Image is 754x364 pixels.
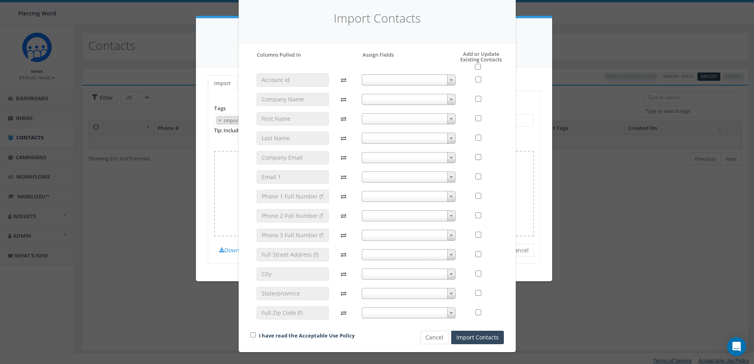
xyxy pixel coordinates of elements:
input: Company Name [256,93,329,106]
input: Company Email [256,151,329,164]
input: Phone 1 Full Number (f) [256,190,329,203]
input: Email 1 [256,170,329,184]
input: Account Id [256,73,329,87]
input: City [256,267,329,281]
h4: Import Contacts [251,10,504,27]
a: I have read the Acceptable Use Policy [259,332,355,339]
input: First Name [256,112,329,126]
input: Full Zip Code (f) [256,306,329,320]
button: Cancel [420,331,448,344]
h5: Add or Update Existing Contacts [443,51,504,70]
button: Import Contacts [451,331,504,344]
input: Last Name [256,131,329,145]
input: Full Street Address (f) [256,248,329,261]
input: State/province [256,287,329,300]
div: Open Intercom Messenger [727,337,746,356]
input: Select All [475,64,481,70]
h5: Columns Pulled In [257,51,301,58]
input: Phone 2 Full Number (f) [256,209,329,223]
h5: Assign Fields [363,51,394,58]
input: Phone 3 Full Number (f) [256,229,329,242]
